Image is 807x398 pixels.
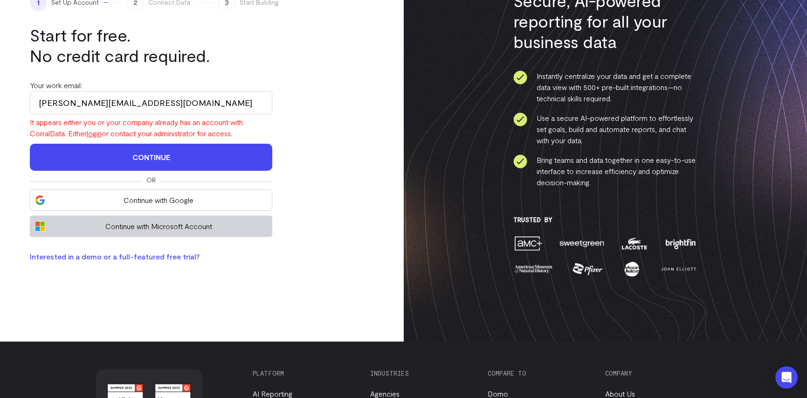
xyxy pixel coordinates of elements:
a: About Us [605,389,635,398]
h3: Compare to [488,370,589,377]
a: Interested in a demo or a full-featured free trial? [30,252,200,261]
input: Enter your work email address [30,91,272,114]
h3: Trusted By [513,216,697,223]
h3: Company [605,370,707,377]
a: AI Reporting [253,389,292,398]
li: Bring teams and data together in one easy-to-use interface to increase efficiency and optimize de... [513,154,697,188]
h3: Platform [253,370,354,377]
li: Instantly centralize your data and get a complete data view with 500+ pre-built integrations—no t... [513,70,697,104]
a: Agencies [370,389,400,398]
span: Or [146,175,156,185]
div: Open Intercom Messenger [775,366,798,389]
span: Continue with Microsoft Account [50,221,267,232]
li: Use a secure AI-powered platform to effortlessly set goals, build and automate reports, and chat ... [513,112,697,146]
h1: Start for free. No credit card required. [30,25,272,66]
a: Domo [488,389,508,398]
div: It appears either you or your company already has an account with CorralData. Either or contact y... [30,117,272,139]
label: Your work email: [30,81,82,90]
button: Continue with Google [30,189,272,211]
button: Continue [30,144,272,171]
button: Continue with Microsoft Account [30,216,272,237]
span: Continue with Google [50,195,267,206]
a: login [87,129,102,138]
h3: Industries [370,370,472,377]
